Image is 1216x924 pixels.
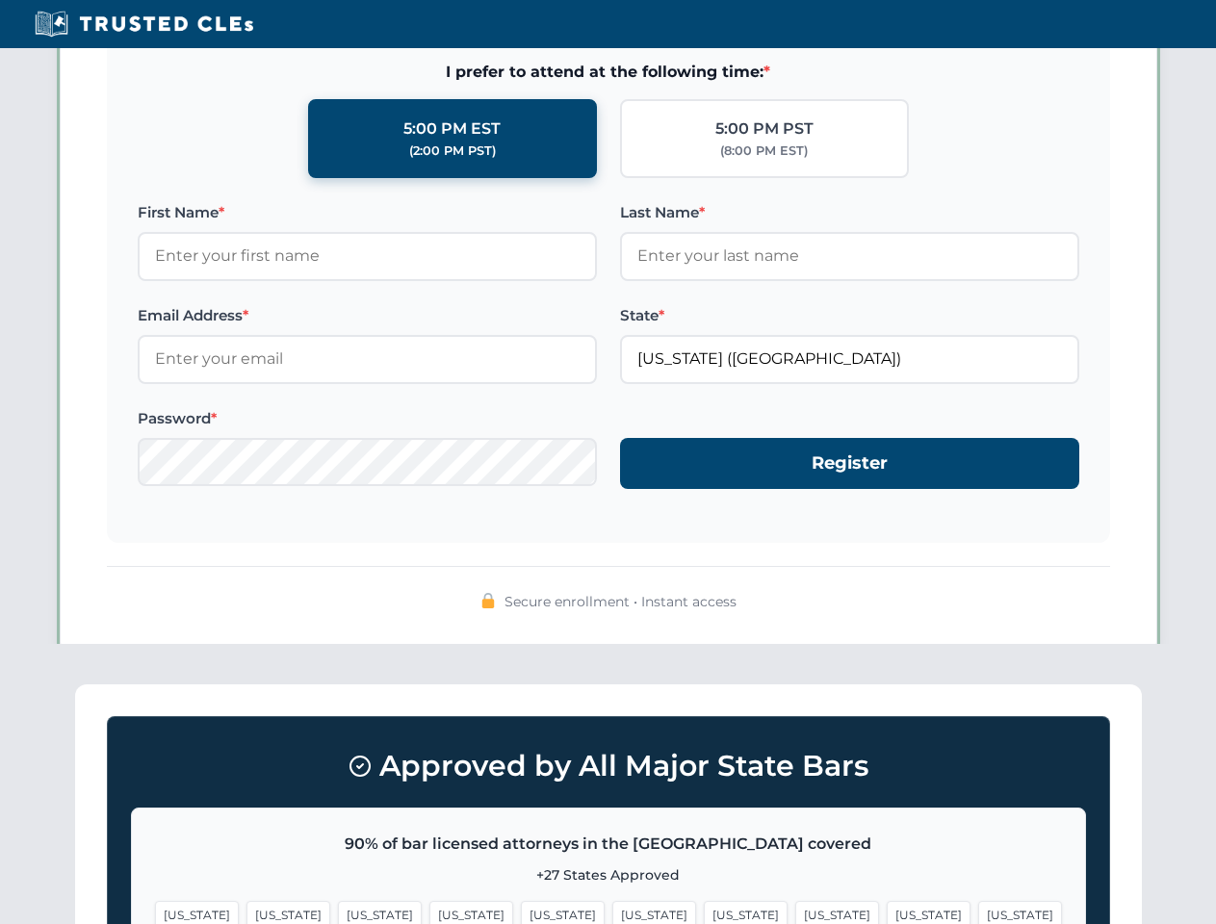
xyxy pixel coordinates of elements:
[138,232,597,280] input: Enter your first name
[138,304,597,327] label: Email Address
[620,438,1079,489] button: Register
[480,593,496,608] img: 🔒
[409,141,496,161] div: (2:00 PM PST)
[138,407,597,430] label: Password
[620,201,1079,224] label: Last Name
[720,141,808,161] div: (8:00 PM EST)
[138,60,1079,85] span: I prefer to attend at the following time:
[155,864,1062,885] p: +27 States Approved
[138,335,597,383] input: Enter your email
[29,10,259,38] img: Trusted CLEs
[403,116,501,141] div: 5:00 PM EST
[131,740,1086,792] h3: Approved by All Major State Bars
[620,335,1079,383] input: Florida (FL)
[715,116,814,141] div: 5:00 PM PST
[620,304,1079,327] label: State
[155,832,1062,857] p: 90% of bar licensed attorneys in the [GEOGRAPHIC_DATA] covered
[138,201,597,224] label: First Name
[620,232,1079,280] input: Enter your last name
[505,591,737,612] span: Secure enrollment • Instant access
